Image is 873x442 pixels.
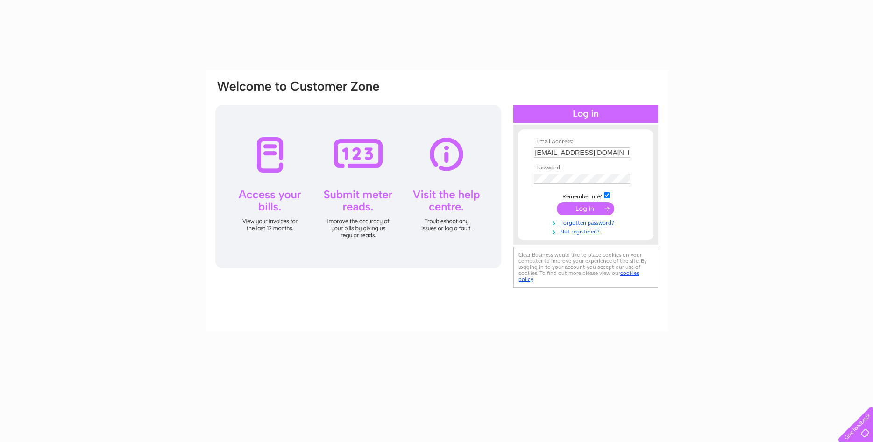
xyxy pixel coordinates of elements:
input: Submit [557,202,614,215]
div: Clear Business would like to place cookies on your computer to improve your experience of the sit... [513,247,658,288]
th: Password: [532,165,640,171]
a: Not registered? [534,226,640,235]
a: Forgotten password? [534,217,640,226]
a: cookies policy [518,270,639,282]
td: Remember me? [532,191,640,200]
th: Email Address: [532,139,640,145]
